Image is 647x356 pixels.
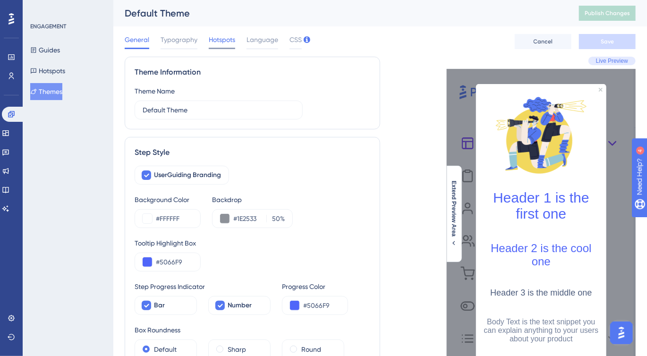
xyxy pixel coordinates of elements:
[247,34,278,45] span: Language
[154,300,165,311] span: Bar
[534,38,553,45] span: Cancel
[579,34,636,49] button: Save
[30,62,65,79] button: Hotspots
[599,88,603,92] div: Close Preview
[135,324,370,336] div: Box Roundness
[289,34,302,45] span: CSS
[125,34,149,45] span: General
[143,105,295,115] input: Theme Name
[266,213,285,224] label: %
[154,344,177,355] label: Default
[30,83,62,100] button: Themes
[484,190,599,222] h1: Header 1 is the first one
[607,319,636,347] iframe: UserGuiding AI Assistant Launcher
[596,57,628,65] span: Live Preview
[135,85,175,97] div: Theme Name
[30,42,60,59] button: Guides
[228,344,246,355] label: Sharp
[484,318,599,343] p: Body Text is the text snippet you can explain anything to your users about your product
[135,147,370,158] div: Step Style
[494,88,588,182] img: Modal Media
[135,237,370,249] div: Tooltip Highlight Box
[585,9,630,17] span: Publish Changes
[579,6,636,21] button: Publish Changes
[282,281,348,292] div: Progress Color
[30,23,66,30] div: ENGAGEMENT
[209,34,235,45] span: Hotspots
[135,194,201,205] div: Background Color
[154,170,221,181] span: UserGuiding Branding
[270,213,280,224] input: %
[66,5,68,12] div: 4
[484,242,599,268] h2: Header 2 is the cool one
[22,2,59,14] span: Need Help?
[446,181,461,247] button: Extend Preview Area
[484,288,599,298] h3: Header 3 is the middle one
[450,181,458,237] span: Extend Preview Area
[301,344,321,355] label: Round
[135,67,370,78] div: Theme Information
[515,34,571,49] button: Cancel
[212,194,293,205] div: Backdrop
[601,38,614,45] span: Save
[125,7,555,20] div: Default Theme
[135,281,271,292] div: Step Progress Indicator
[228,300,252,311] span: Number
[161,34,197,45] span: Typography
